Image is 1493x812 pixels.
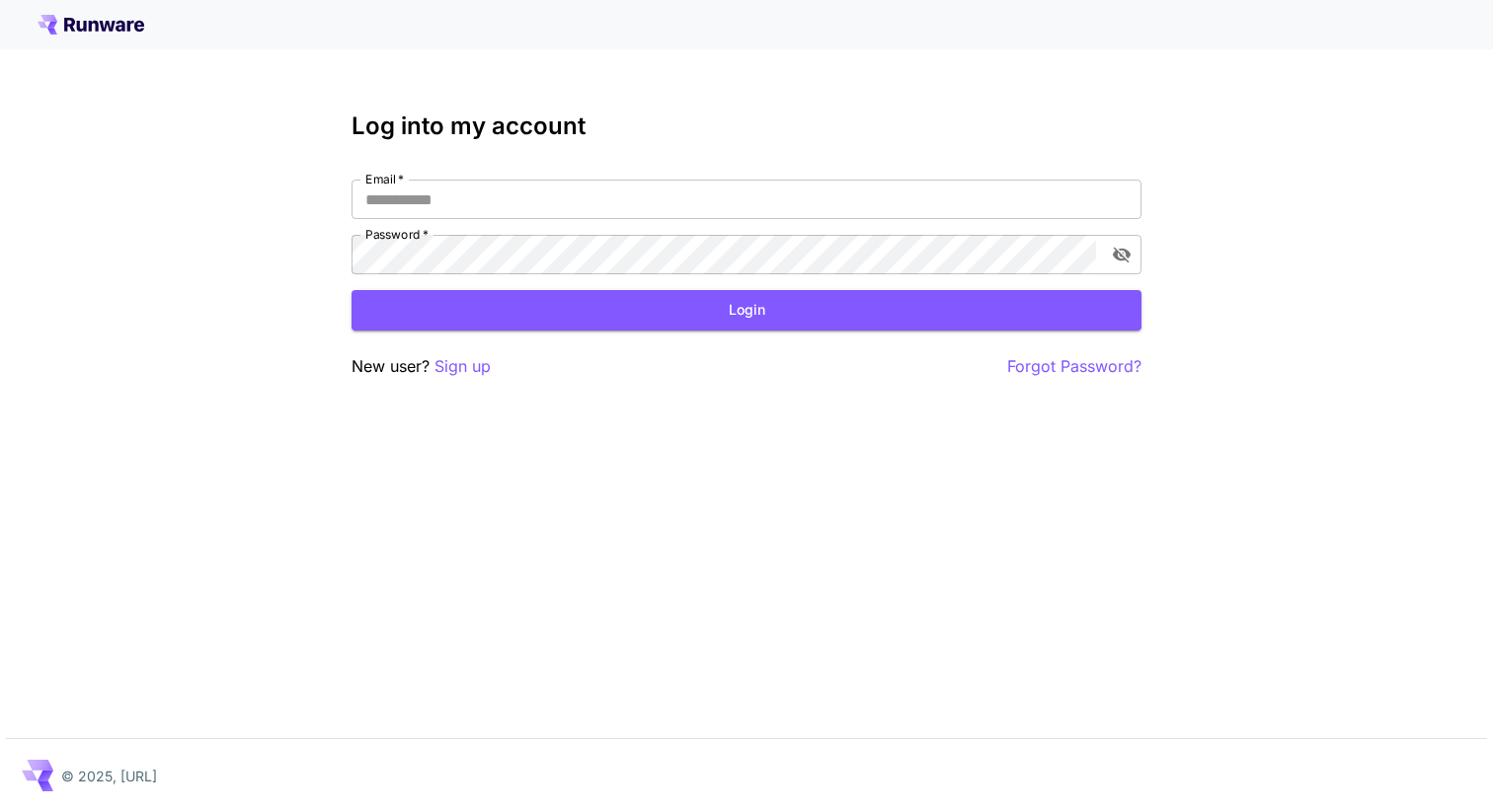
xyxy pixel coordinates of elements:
[352,354,491,379] p: New user?
[352,112,1141,140] h3: Log into my account
[434,354,491,379] button: Sign up
[352,290,1141,331] button: Login
[61,766,157,786] p: © 2025, [URL]
[1104,237,1139,272] button: toggle password visibility
[365,171,404,187] label: Email
[1007,354,1141,379] button: Forgot Password?
[365,226,429,243] label: Password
